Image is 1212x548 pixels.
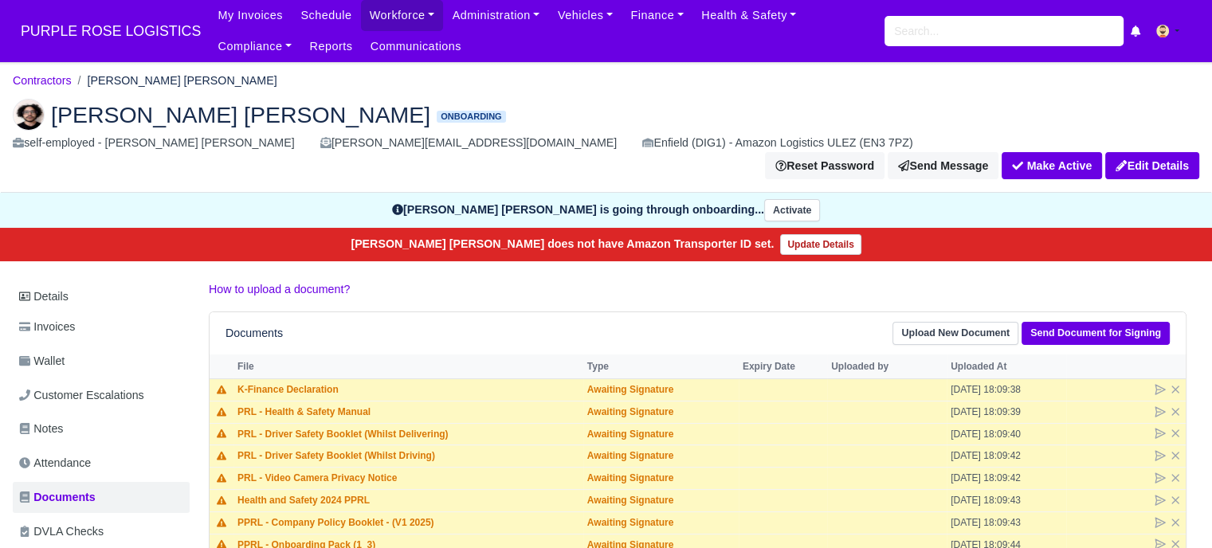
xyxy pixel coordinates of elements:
span: [PERSON_NAME] [PERSON_NAME] [51,104,430,126]
button: Activate [764,199,820,222]
td: Awaiting Signature [583,445,739,468]
a: Send Document for Signing [1022,322,1170,345]
td: Awaiting Signature [583,401,739,423]
span: Notes [19,420,63,438]
li: [PERSON_NAME] [PERSON_NAME] [72,72,277,90]
td: [DATE] 18:09:42 [947,468,1066,490]
a: How to upload a document? [209,283,350,296]
div: Dylan James Griffin [1,86,1211,193]
span: PURPLE ROSE LOGISTICS [13,15,209,47]
td: [DATE] 18:09:38 [947,378,1066,401]
span: Wallet [19,352,65,370]
a: Documents [13,482,190,513]
a: Reports [300,31,361,62]
a: Attendance [13,448,190,479]
td: [DATE] 18:09:42 [947,445,1066,468]
a: Update Details [780,234,861,255]
a: Notes [13,413,190,444]
input: Search... [884,16,1124,46]
span: DVLA Checks [19,523,104,541]
td: [DATE] 18:09:43 [947,511,1066,534]
button: Reset Password [765,152,884,179]
span: Customer Escalations [19,386,144,405]
a: Edit Details [1105,152,1199,179]
th: Uploaded by [827,354,947,378]
th: File [233,354,583,378]
td: Awaiting Signature [583,489,739,511]
a: PURPLE ROSE LOGISTICS [13,16,209,47]
td: K-Finance Declaration [233,378,583,401]
a: Details [13,282,190,311]
div: self-employed - [PERSON_NAME] [PERSON_NAME] [13,134,295,152]
td: Awaiting Signature [583,378,739,401]
td: Health and Safety 2024 PPRL [233,489,583,511]
button: Make Active [1002,152,1102,179]
div: [PERSON_NAME][EMAIL_ADDRESS][DOMAIN_NAME] [320,134,618,152]
a: Upload New Document [892,322,1018,345]
span: Attendance [19,454,91,472]
td: Awaiting Signature [583,423,739,445]
span: Onboarding [437,111,505,123]
a: Invoices [13,311,190,342]
td: PRL - Health & Safety Manual [233,401,583,423]
th: Type [583,354,739,378]
a: Send Message [888,152,998,179]
a: Compliance [209,31,300,62]
a: Contractors [13,74,72,87]
a: Customer Escalations [13,380,190,411]
td: PRL - Video Camera Privacy Notice [233,468,583,490]
td: Awaiting Signature [583,511,739,534]
a: Communications [362,31,471,62]
div: Enfield (DIG1) - Amazon Logistics ULEZ (EN3 7PZ) [642,134,912,152]
td: PPRL - Company Policy Booklet - (V1 2025) [233,511,583,534]
span: Documents [19,488,96,507]
td: [DATE] 18:09:40 [947,423,1066,445]
h6: Documents [226,327,283,340]
span: Invoices [19,318,75,336]
a: Wallet [13,346,190,377]
td: Awaiting Signature [583,468,739,490]
td: [DATE] 18:09:39 [947,401,1066,423]
td: [DATE] 18:09:43 [947,489,1066,511]
a: DVLA Checks [13,516,190,547]
th: Expiry Date [739,354,827,378]
td: PRL - Driver Safety Booklet (Whilst Delivering) [233,423,583,445]
th: Uploaded At [947,354,1066,378]
td: PRL - Driver Safety Booklet (Whilst Driving) [233,445,583,468]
